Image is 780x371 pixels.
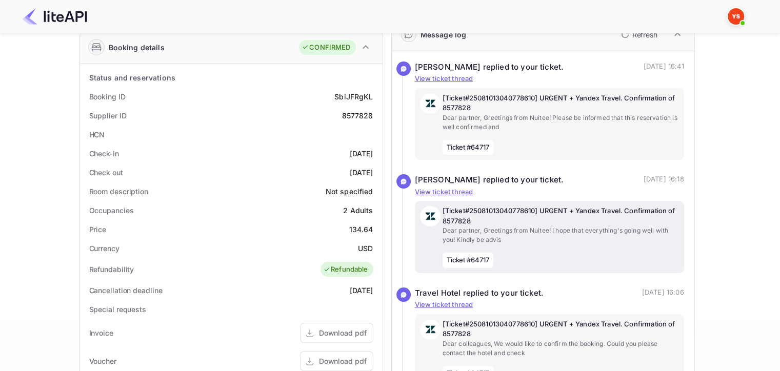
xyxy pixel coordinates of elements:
div: 2 Adults [343,205,373,216]
div: HCN [89,129,105,140]
p: [DATE] 16:06 [642,287,684,299]
div: Refundability [89,264,134,275]
div: 8577828 [342,110,373,121]
div: Check out [89,167,123,178]
div: Download pdf [319,356,367,366]
div: [DATE] [350,148,373,159]
p: View ticket thread [415,300,684,310]
p: [DATE] 16:41 [644,61,684,73]
div: [PERSON_NAME] replied to your ticket. [415,174,564,186]
div: Booking details [109,42,165,53]
div: CONFIRMED [302,43,350,53]
div: [DATE] [350,167,373,178]
p: View ticket thread [415,74,684,84]
div: USD [358,243,373,254]
div: Status and reservations [89,72,175,83]
img: AwvSTEc2VUhQAAAAAElFTkSuQmCC [420,93,441,114]
p: [DATE] 16:18 [644,174,684,186]
p: View ticket thread [415,187,684,197]
p: Dear colleagues, We would like to confirm the booking. Could you please contact the hotel and check [443,339,679,358]
div: Not specified [326,186,373,197]
img: AwvSTEc2VUhQAAAAAElFTkSuQmCC [420,319,441,340]
p: [Ticket#25081013040778610] URGENT + Yandex Travel. Confirmation of 8577828 [443,319,679,339]
div: [PERSON_NAME] replied to your ticket. [415,61,564,73]
div: Message log [421,29,467,40]
p: Refresh [632,29,657,40]
span: Ticket #64717 [443,140,494,155]
p: [Ticket#25081013040778610] URGENT + Yandex Travel. Confirmation of 8577828 [443,206,679,226]
p: Dear partner, Greetings from Nuitee! Please be informed that this reservation is well confirmed and [443,113,679,132]
img: Yandex Support [728,8,744,25]
div: Supplier ID [89,110,127,121]
div: Download pdf [319,327,367,338]
div: Refundable [323,264,368,275]
div: Cancellation deadline [89,285,163,296]
img: LiteAPI Logo [23,8,87,25]
div: Check-in [89,148,119,159]
img: AwvSTEc2VUhQAAAAAElFTkSuQmCC [420,206,441,226]
div: Price [89,224,107,235]
div: Invoice [89,327,113,338]
div: Room description [89,186,148,197]
div: [DATE] [350,285,373,296]
div: Occupancies [89,205,134,216]
div: Voucher [89,356,116,366]
div: 134.64 [349,224,373,235]
button: Refresh [615,26,662,43]
span: Ticket #64717 [443,253,494,268]
p: [Ticket#25081013040778610] URGENT + Yandex Travel. Confirmation of 8577828 [443,93,679,113]
p: Dear partner, Greetings from Nuitee! I hope that everything's going well with you! Kindly be advis [443,226,679,244]
div: SbiJFRgKL [334,91,373,102]
div: Currency [89,243,119,254]
div: Booking ID [89,91,126,102]
div: Travel Hotel replied to your ticket. [415,287,544,299]
div: Special requests [89,304,146,315]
